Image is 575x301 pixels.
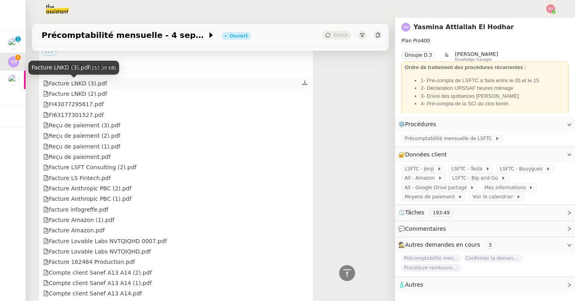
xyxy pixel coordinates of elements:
div: 🧴Autres [395,277,575,293]
div: 🕵️Autres demandes en cours 3 [395,237,575,253]
div: Compte client Sanef A13 A14.pdf [43,289,142,298]
img: svg [546,4,555,13]
span: 🔐 [398,150,450,159]
span: [PERSON_NAME] [455,51,498,57]
span: Données client [405,151,447,158]
label: ••• [42,50,56,55]
span: Voir le calendrier [472,193,516,201]
div: Reçu de paiement (3).pdf [43,121,120,130]
span: Tâches [405,209,424,216]
span: Plan Pro [401,38,421,44]
span: Précomptabilité mensuelle - 4 septembre 2025 [42,31,207,39]
div: Facture Amazon.pdf [43,226,105,235]
nz-badge-sup: 1 [15,36,21,42]
div: Reçu de paiement (2).pdf [43,131,120,141]
span: Autres demandes en cours [405,242,480,248]
li: 2- Déclaration URSSAF heures ménage [421,84,565,92]
div: Reçu de paiement (1).pdf [43,142,120,151]
span: Précomptabilité mensuelle de la SCI du Clos [PERSON_NAME] - septembre 2025 [401,254,461,262]
div: Facture 162484 Production.pdf [43,257,135,267]
span: LSFTC - Bip and Go [452,174,501,182]
span: Moyens de paiement [405,193,458,201]
span: & [445,51,448,61]
nz-tag: 193:49 [429,209,453,217]
div: Facture Lovable Labs NVTQIQHD.pdf [43,247,151,256]
span: Précomptabilité mensuelle de LSFTC [405,135,495,143]
div: facture infogreffe.pdf [43,205,108,214]
div: Facture Amazon (1).pdf [43,216,114,225]
nz-tag: Groupe D.3 [401,51,435,59]
p: 1 [16,36,20,44]
span: All - Amazon [405,174,438,182]
span: Autres [405,281,423,288]
div: Facture LNKD (3).pdf [43,79,107,88]
li: 1- Pré-compta de LSFTC à faire entre le 05 et le 15 [421,77,565,85]
div: Facture Anthropic PBC (1).pdf [43,194,132,204]
span: Procédure remboursement Navigo de Lyna [401,264,461,272]
span: LSFTC - Bouygues [500,165,546,173]
div: 💬Commentaires [395,221,575,237]
span: Statut [333,32,348,38]
span: 400 [421,38,430,44]
div: ⚙️Procédures [395,117,575,132]
div: Facture LNKD (3).pdf [28,61,119,75]
span: 💬 [398,226,449,232]
li: 3- Envoi des quittances [PERSON_NAME] [421,92,565,100]
span: ⏲️ [398,209,459,216]
span: ⚙️ [398,120,440,129]
div: FI63177301527.pdf [43,111,104,120]
span: LSFTC - Jenji [405,165,437,173]
span: LSFTC - Tesla [451,165,485,173]
div: Compte client Sanef A13 A14 (2).pdf [43,268,152,277]
div: Facture Anthropic PBC (2).pdf [43,184,132,193]
div: Compte client Sanef A13 A14 (1).pdf [43,279,152,288]
span: Confirmer la demande de raccordement à la fibre [463,254,523,262]
span: Mes informations [484,184,529,192]
app-user-label: Knowledge manager [455,51,498,61]
div: Facture LNKD (2).pdf [43,89,107,99]
span: 🧴 [398,281,423,288]
div: Reçu de paiement.pdf [43,152,110,162]
nz-tag: 3 [485,241,495,249]
span: Procédures [405,121,436,127]
img: svg [8,56,19,67]
div: ⏲️Tâches 193:49 [395,205,575,220]
div: FI43077295617.pdf [43,100,104,109]
a: Yasmina Attiallah El Hodhar [413,23,514,31]
span: (157.39 KB) [90,65,116,71]
span: All - Google Drive partagé [405,184,470,192]
img: users%2FLK22qrMMfbft3m7ot3tU7x4dNw03%2Favatar%2Fdef871fd-89c7-41f9-84a6-65c814c6ac6f [8,74,19,85]
li: 4- Pré-compta de la SCI du clos bonin. [421,100,565,108]
div: Facture LSFT Consulting (2).pdf [43,163,136,172]
div: Facture LS Fintech.pdf [43,174,111,183]
div: Facture Lovable Labs NVTQIQHD 0007.pdf [43,237,167,246]
div: 🔐Données client [395,147,575,162]
div: Ouvert [230,34,248,38]
span: Knowledge manager [455,57,492,62]
span: 🕵️ [398,242,498,248]
img: svg [401,23,410,32]
strong: Ordre de traitement des procédures récurrentes : [405,64,526,70]
span: Commentaires [405,226,446,232]
img: users%2FSoHiyPZ6lTh48rkksBJmVXB4Fxh1%2Favatar%2F784cdfc3-6442-45b8-8ed3-42f1cc9271a4 [8,38,19,49]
